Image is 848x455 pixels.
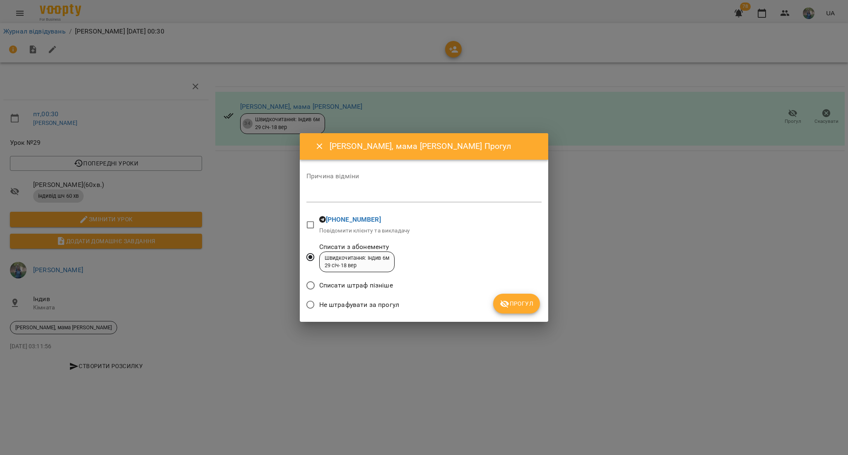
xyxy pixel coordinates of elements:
span: Прогул [500,299,533,309]
label: Причина відміни [306,173,542,180]
button: Прогул [493,294,540,314]
p: Повідомити клієнту та викладачу [319,227,410,235]
span: Списати з абонементу [319,242,395,252]
span: Не штрафувати за прогул [319,300,399,310]
span: Списати штраф пізніше [319,280,393,290]
div: Швидкочитання: Індив 6м 29 січ - 18 вер [325,254,389,270]
button: Close [310,136,330,156]
a: [PHONE_NUMBER] [326,216,381,223]
h6: [PERSON_NAME], мама [PERSON_NAME] Прогул [330,140,538,153]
